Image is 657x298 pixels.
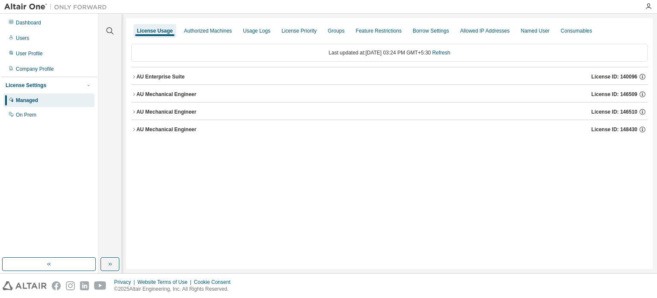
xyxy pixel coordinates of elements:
[16,50,43,57] div: User Profile
[4,3,111,11] img: Altair One
[94,281,107,290] img: youtube.svg
[356,27,402,34] div: Feature Restrictions
[137,27,173,34] div: License Usage
[136,91,196,98] div: AU Mechanical Engineer
[52,281,61,290] img: facebook.svg
[136,73,185,80] div: AU Enterprise Suite
[66,281,75,290] img: instagram.svg
[131,102,648,121] button: AU Mechanical EngineerLicense ID: 146510
[131,44,648,62] div: Last updated at: [DATE] 03:24 PM GMT+5:30
[281,27,317,34] div: License Priority
[592,108,637,115] span: License ID: 146510
[16,111,36,118] div: On Prem
[592,91,637,98] span: License ID: 146509
[592,73,637,80] span: License ID: 140096
[136,126,196,133] div: AU Mechanical Engineer
[131,120,648,139] button: AU Mechanical EngineerLicense ID: 148430
[114,279,137,286] div: Privacy
[328,27,344,34] div: Groups
[16,19,41,26] div: Dashboard
[114,286,236,293] p: © 2025 Altair Engineering, Inc. All Rights Reserved.
[432,50,450,56] a: Refresh
[6,82,46,89] div: License Settings
[460,27,510,34] div: Allowed IP Addresses
[136,108,196,115] div: AU Mechanical Engineer
[16,35,29,42] div: Users
[16,97,38,104] div: Managed
[131,85,648,104] button: AU Mechanical EngineerLicense ID: 146509
[16,66,54,72] div: Company Profile
[561,27,592,34] div: Consumables
[3,281,47,290] img: altair_logo.svg
[194,279,235,286] div: Cookie Consent
[80,281,89,290] img: linkedin.svg
[592,126,637,133] span: License ID: 148430
[131,67,648,86] button: AU Enterprise SuiteLicense ID: 140096
[184,27,232,34] div: Authorized Machines
[521,27,549,34] div: Named User
[413,27,449,34] div: Borrow Settings
[137,279,194,286] div: Website Terms of Use
[243,27,270,34] div: Usage Logs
